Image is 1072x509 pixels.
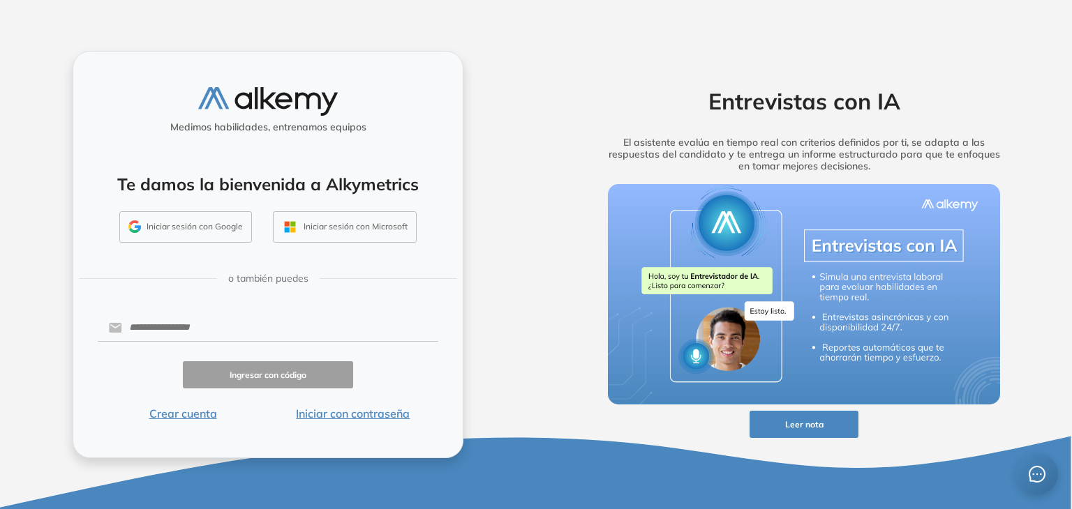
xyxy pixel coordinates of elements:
[228,271,308,286] span: o también puedes
[198,87,338,116] img: logo-alkemy
[586,88,1022,114] h2: Entrevistas con IA
[282,219,298,235] img: OUTLOOK_ICON
[586,137,1022,172] h5: El asistente evalúa en tiempo real con criterios definidos por ti, se adapta a las respuestas del...
[608,184,1000,404] img: img-more-info
[1028,465,1045,483] span: message
[91,174,445,195] h4: Te damos la bienvenida a Alkymetrics
[98,405,268,422] button: Crear cuenta
[750,411,858,438] button: Leer nota
[128,220,141,233] img: GMAIL_ICON
[268,405,438,422] button: Iniciar con contraseña
[119,211,252,243] button: Iniciar sesión con Google
[183,361,353,388] button: Ingresar con código
[273,211,417,243] button: Iniciar sesión con Microsoft
[79,121,457,133] h5: Medimos habilidades, entrenamos equipos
